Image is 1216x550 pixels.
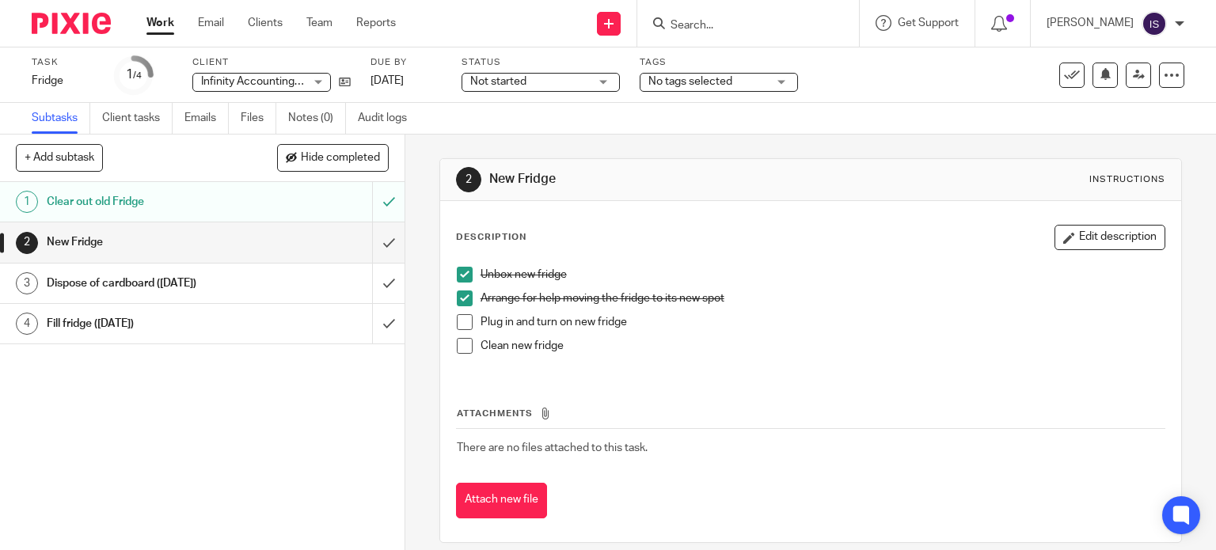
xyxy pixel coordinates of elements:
[1089,173,1165,186] div: Instructions
[456,483,547,518] button: Attach new file
[32,73,95,89] div: Fridge
[481,314,1165,330] p: Plug in and turn on new fridge
[1047,15,1134,31] p: [PERSON_NAME]
[32,103,90,134] a: Subtasks
[47,190,253,214] h1: Clear out old Fridge
[47,230,253,254] h1: New Fridge
[356,15,396,31] a: Reports
[481,267,1165,283] p: Unbox new fridge
[457,409,533,418] span: Attachments
[47,271,253,295] h1: Dispose of cardboard ([DATE])
[288,103,346,134] a: Notes (0)
[16,232,38,254] div: 2
[358,103,419,134] a: Audit logs
[370,56,442,69] label: Due by
[640,56,798,69] label: Tags
[133,71,142,80] small: /4
[470,76,526,87] span: Not started
[306,15,332,31] a: Team
[32,56,95,69] label: Task
[248,15,283,31] a: Clients
[16,313,38,335] div: 4
[1054,225,1165,250] button: Edit description
[47,312,253,336] h1: Fill fridge ([DATE])
[32,13,111,34] img: Pixie
[198,15,224,31] a: Email
[277,144,389,171] button: Hide completed
[184,103,229,134] a: Emails
[457,442,648,453] span: There are no files attached to this task.
[16,144,103,171] button: + Add subtask
[241,103,276,134] a: Files
[669,19,811,33] input: Search
[192,56,351,69] label: Client
[102,103,173,134] a: Client tasks
[146,15,174,31] a: Work
[201,76,313,87] span: Infinity Accounting Ltd
[481,290,1165,306] p: Arrange for help moving the fridge to its new spot
[462,56,620,69] label: Status
[456,231,526,244] p: Description
[1142,11,1167,36] img: svg%3E
[648,76,732,87] span: No tags selected
[16,191,38,213] div: 1
[370,75,404,86] span: [DATE]
[456,167,481,192] div: 2
[489,171,844,188] h1: New Fridge
[898,17,959,28] span: Get Support
[126,66,142,84] div: 1
[481,338,1165,354] p: Clean new fridge
[301,152,380,165] span: Hide completed
[16,272,38,294] div: 3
